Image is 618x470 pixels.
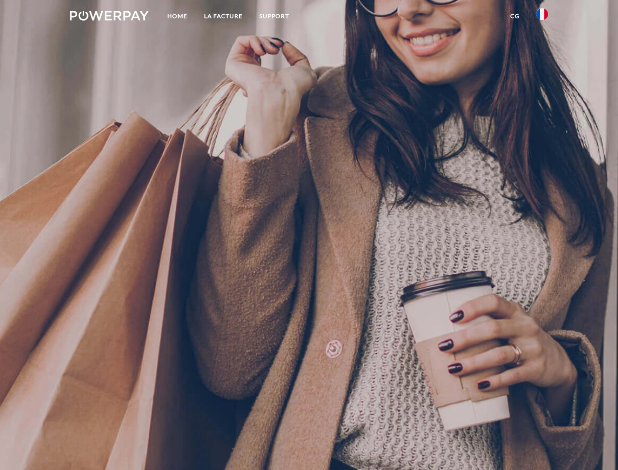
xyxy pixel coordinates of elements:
[159,7,196,25] a: Home
[502,7,528,25] a: CG
[196,7,251,25] a: LA FACTURE
[70,11,149,21] img: logo-powerpay-white.svg
[536,8,548,20] img: fr
[251,7,298,25] a: Support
